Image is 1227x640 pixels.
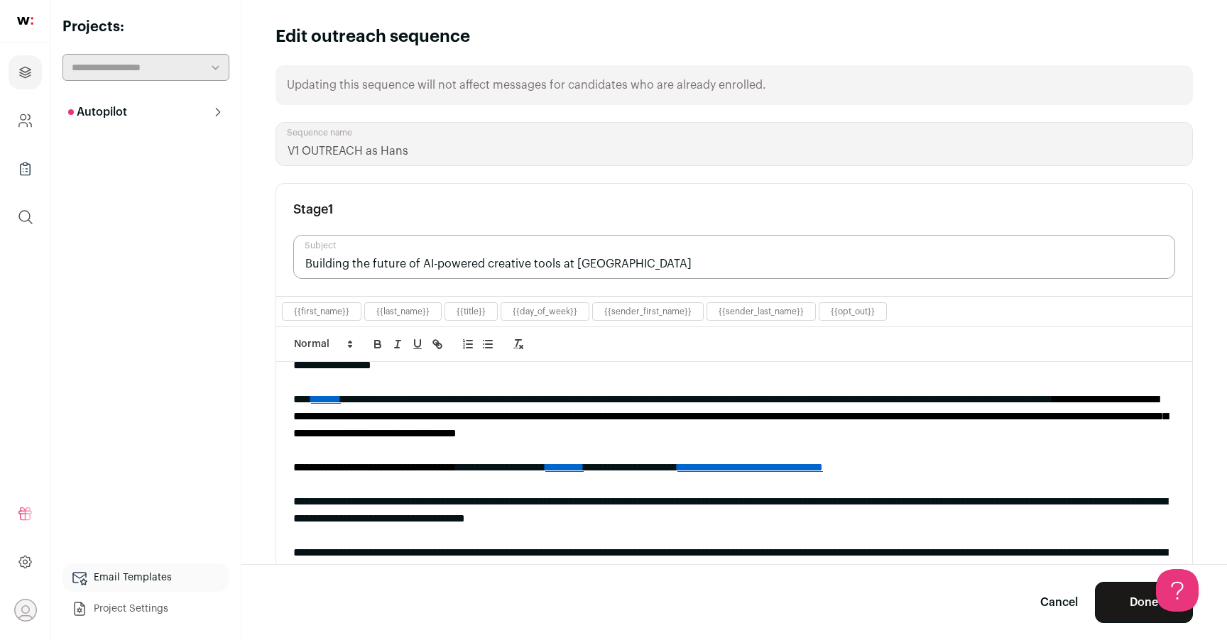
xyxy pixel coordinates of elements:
button: {{sender_first_name}} [604,306,692,317]
div: Updating this sequence will not affect messages for candidates who are already enrolled. [276,65,1193,105]
button: {{sender_last_name}} [719,306,804,317]
button: {{opt_out}} [831,306,875,317]
button: Open dropdown [14,599,37,622]
button: {{title}} [457,306,486,317]
a: Company and ATS Settings [9,104,42,138]
button: {{first_name}} [294,306,349,317]
button: Autopilot [62,98,229,126]
button: {{day_of_week}} [513,306,577,317]
img: wellfound-shorthand-0d5821cbd27db2630d0214b213865d53afaa358527fdda9d0ea32b1df1b89c2c.svg [17,17,33,25]
a: Project Settings [62,595,229,623]
a: Cancel [1040,594,1078,611]
h3: Stage [293,201,334,218]
h2: Projects: [62,17,229,37]
button: {{last_name}} [376,306,430,317]
p: Autopilot [68,104,127,121]
h1: Edit outreach sequence [276,26,470,48]
button: Done [1095,582,1193,623]
a: Company Lists [9,152,42,186]
a: Projects [9,55,42,89]
input: Sequence name [276,122,1193,166]
a: Email Templates [62,563,229,592]
span: 1 [328,203,334,216]
iframe: Help Scout Beacon - Open [1156,569,1199,612]
input: Subject [293,235,1175,279]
